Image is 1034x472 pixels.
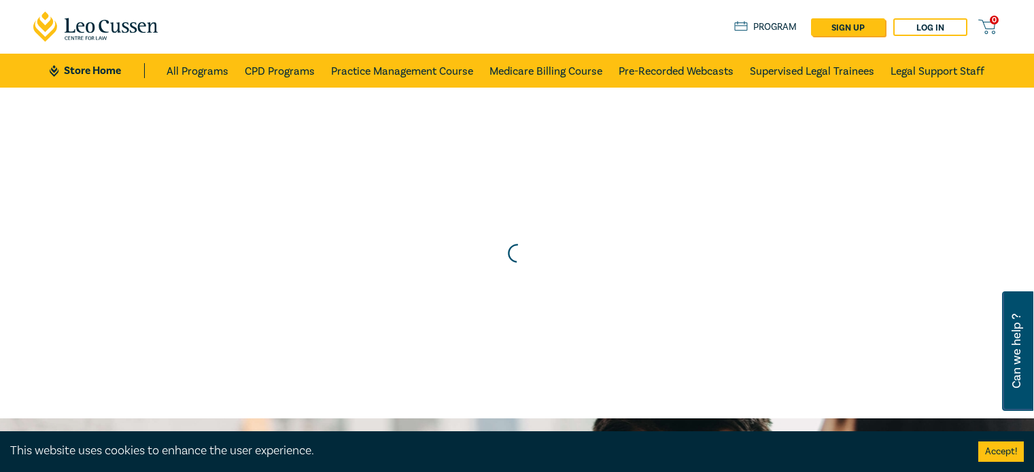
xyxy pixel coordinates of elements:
span: 0 [990,16,999,24]
a: Program [734,20,797,35]
div: This website uses cookies to enhance the user experience. [10,442,958,460]
a: Log in [893,18,967,36]
a: Legal Support Staff [891,54,984,88]
a: CPD Programs [245,54,315,88]
a: Store Home [50,63,144,78]
span: Can we help ? [1010,299,1023,403]
a: Medicare Billing Course [489,54,602,88]
a: Practice Management Course [331,54,473,88]
a: sign up [811,18,885,36]
a: All Programs [167,54,228,88]
a: Supervised Legal Trainees [750,54,874,88]
a: Pre-Recorded Webcasts [619,54,734,88]
button: Accept cookies [978,441,1024,462]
